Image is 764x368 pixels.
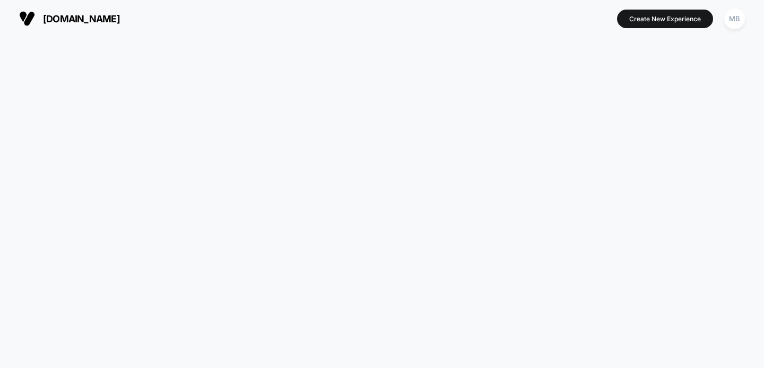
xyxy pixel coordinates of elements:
[16,10,123,27] button: [DOMAIN_NAME]
[43,13,120,24] span: [DOMAIN_NAME]
[721,8,748,30] button: MB
[617,10,713,28] button: Create New Experience
[724,8,745,29] div: MB
[19,11,35,27] img: Visually logo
